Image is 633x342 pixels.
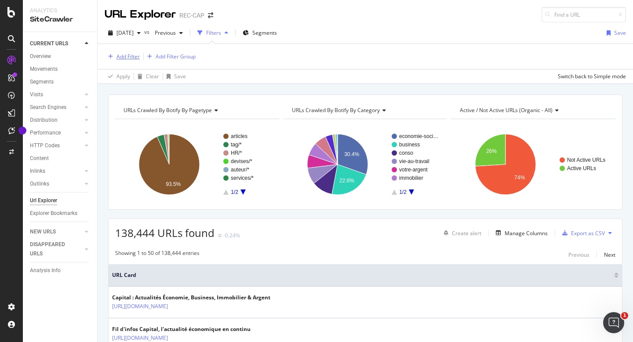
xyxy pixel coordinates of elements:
div: Save [174,73,186,80]
button: Segments [239,26,280,40]
text: 22.6% [339,178,354,184]
div: Next [604,251,615,258]
a: [URL][DOMAIN_NAME] [112,302,168,311]
iframe: Intercom live chat [603,312,624,333]
div: -0.24% [223,232,240,239]
text: vie-au-travail [399,158,429,164]
div: Overview [30,52,51,61]
text: Not Active URLs [567,157,605,163]
text: Active URLs [567,165,596,171]
div: Movements [30,65,58,74]
h4: URLs Crawled By Botify By pagetype [122,103,271,117]
a: Distribution [30,116,82,125]
button: Add Filter [105,51,140,62]
text: 26% [486,148,497,154]
div: Add Filter Group [156,53,196,60]
svg: A chart. [115,126,279,203]
div: HTTP Codes [30,141,60,150]
div: Distribution [30,116,58,125]
span: 2025 Sep. 8th [116,29,134,36]
a: Url Explorer [30,196,91,205]
div: Visits [30,90,43,99]
div: Inlinks [30,167,45,176]
div: CURRENT URLS [30,39,68,48]
a: Explorer Bookmarks [30,209,91,218]
a: Segments [30,77,91,87]
text: 93.5% [166,181,181,187]
button: Filters [194,26,232,40]
div: Url Explorer [30,196,57,205]
button: Save [163,69,186,84]
div: Save [614,29,626,36]
a: Content [30,154,91,163]
a: Search Engines [30,103,82,112]
h4: URLs Crawled By Botify By category [290,103,440,117]
span: URLs Crawled By Botify By pagetype [124,106,212,114]
span: URLs Crawled By Botify By category [292,106,380,114]
a: Inlinks [30,167,82,176]
div: SiteCrawler [30,15,90,25]
text: economie-soci… [399,133,438,139]
div: Fil d'infos Capital, l'actualité économique en continu [112,325,251,333]
button: Clear [134,69,159,84]
div: Analysis Info [30,266,61,275]
button: Add Filter Group [144,51,196,62]
a: CURRENT URLS [30,39,82,48]
span: Previous [151,29,176,36]
text: auteur/* [231,167,249,173]
text: 74% [514,175,525,181]
div: Manage Columns [505,229,548,237]
a: DISAPPEARED URLS [30,240,82,258]
a: HTTP Codes [30,141,82,150]
button: Export as CSV [559,226,605,240]
text: 1/2 [231,189,238,195]
svg: A chart. [451,126,615,203]
div: Export as CSV [571,229,605,237]
text: articles [231,133,247,139]
svg: A chart. [284,126,447,203]
span: 138,444 URLs found [115,226,215,240]
div: Showing 1 to 50 of 138,444 entries [115,249,200,260]
a: Visits [30,90,82,99]
div: Analytics [30,7,90,15]
div: Filters [206,29,221,36]
input: Find a URL [542,7,626,22]
button: Switch back to Simple mode [554,69,626,84]
text: services/* [231,175,254,181]
div: Performance [30,128,61,138]
text: votre-argent [399,167,428,173]
div: REC-CAP [179,11,204,20]
div: Clear [146,73,159,80]
a: Outlinks [30,179,82,189]
div: Outlinks [30,179,49,189]
button: Save [603,26,626,40]
span: URL Card [112,271,612,279]
text: devises/* [231,158,252,164]
text: tag/* [231,142,242,148]
button: Next [604,249,615,260]
span: Segments [252,29,277,36]
div: Explorer Bookmarks [30,209,77,218]
div: Search Engines [30,103,66,112]
h4: Active / Not Active URLs [458,103,608,117]
div: Content [30,154,49,163]
div: arrow-right-arrow-left [208,12,213,18]
text: 1/2 [399,189,407,195]
div: Previous [568,251,589,258]
a: Performance [30,128,82,138]
div: DISAPPEARED URLS [30,240,74,258]
span: Active / Not Active URLs (organic - all) [460,106,553,114]
img: Equal [218,234,222,237]
button: Create alert [440,226,481,240]
span: vs [144,28,151,36]
span: 1 [621,312,628,319]
div: Capital : Actualités Économie, Business, Immobilier & Argent [112,294,270,302]
button: [DATE] [105,26,144,40]
div: Add Filter [116,53,140,60]
button: Manage Columns [492,228,548,238]
a: Movements [30,65,91,74]
a: NEW URLS [30,227,82,236]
